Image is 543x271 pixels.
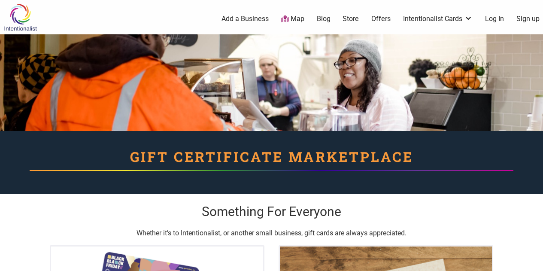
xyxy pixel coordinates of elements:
[317,14,331,24] a: Blog
[55,203,489,221] h2: Something For Everyone
[281,14,304,24] a: Map
[343,14,359,24] a: Store
[221,14,269,24] a: Add a Business
[516,14,540,24] a: Sign up
[485,14,504,24] a: Log In
[55,228,489,239] p: Whether it’s to Intentionalist, or another small business, gift cards are always appreciated.
[403,14,473,24] a: Intentionalist Cards
[371,14,391,24] a: Offers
